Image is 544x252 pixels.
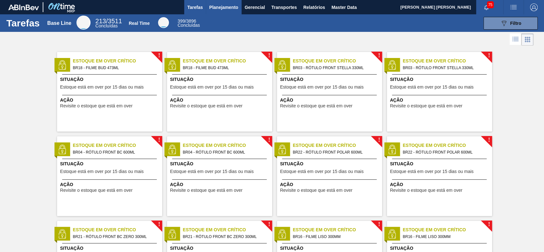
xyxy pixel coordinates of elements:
span: Revisite o estoque que está em over [390,188,462,193]
span: Revisite o estoque que está em over [60,104,133,108]
img: status [167,145,177,154]
span: Situação [280,76,381,83]
span: Estoque em Over Crítico [183,227,272,233]
span: Estoque em Over Crítico [403,142,492,149]
img: status [57,60,67,70]
span: Situação [170,76,271,83]
span: Ação [280,97,381,104]
img: Logout [530,4,538,11]
span: Transportes [271,4,297,11]
span: Situação [390,245,490,252]
span: Situação [280,161,381,167]
span: ! [158,53,160,58]
span: 75 [487,1,494,8]
img: status [167,229,177,239]
span: ! [268,222,270,227]
span: 213 [95,18,106,25]
span: BR18 - FILME BUD 473ML [73,64,157,71]
img: status [277,145,287,154]
span: ! [378,53,380,58]
span: Situação [60,245,161,252]
span: Relatórios [303,4,325,11]
span: Master Data [331,4,357,11]
span: ! [488,222,490,227]
span: Situação [170,245,271,252]
span: Revisite o estoque que está em over [280,188,352,193]
span: Estoque está em over por 15 dias ou mais [390,85,474,90]
div: Real Time [129,21,150,26]
span: ! [378,222,380,227]
span: Estoque em Over Crítico [293,142,382,149]
span: BR16 - FILME LISO 300MM [293,233,377,240]
span: Estoque está em over por 15 dias ou mais [280,169,364,174]
span: Ação [280,181,381,188]
span: Ação [390,97,490,104]
span: ! [268,138,270,142]
span: BR04 - RÓTULO FRONT BC 600ML [73,149,157,156]
div: Visão em Cards [521,33,533,46]
span: Revisite o estoque que está em over [170,104,243,108]
div: Real Time [158,17,169,28]
span: Estoque está em over por 15 dias ou mais [280,85,364,90]
span: BR22 - RÓTULO FRONT POLAR 600ML [403,149,487,156]
button: Filtro [483,17,538,30]
span: Revisite o estoque que está em over [280,104,352,108]
img: status [57,229,67,239]
span: BR21 - RÓTULO FRONT BC ZERO 300ML [73,233,157,240]
span: Estoque em Over Crítico [403,58,492,64]
span: Ação [170,97,271,104]
span: Filtro [510,21,521,26]
span: Ação [390,181,490,188]
span: ! [488,53,490,58]
span: Ação [170,181,271,188]
span: Gerencial [245,4,265,11]
div: Base Line [47,20,71,26]
span: Estoque em Over Crítico [183,58,272,64]
span: Revisite o estoque que está em over [170,188,243,193]
div: Base Line [76,16,91,30]
span: Revisite o estoque que está em over [60,188,133,193]
div: Visão em Lista [510,33,521,46]
img: status [57,145,67,154]
img: status [277,229,287,239]
img: status [387,145,397,154]
span: ! [268,53,270,58]
h1: Tarefas [6,19,40,27]
div: Real Time [178,19,200,27]
span: Estoque está em over por 15 dias ou mais [390,169,474,174]
span: BR04 - RÓTULO FRONT BC 600ML [183,149,267,156]
span: Ação [60,181,161,188]
span: BR22 - RÓTULO FRONT POLAR 600ML [293,149,377,156]
span: Situação [280,245,381,252]
span: Estoque em Over Crítico [73,58,162,64]
img: status [277,60,287,70]
span: Ação [60,97,161,104]
span: Estoque em Over Crítico [403,227,492,233]
span: Planejamento [209,4,238,11]
span: Tarefas [187,4,203,11]
span: ! [488,138,490,142]
span: / 3896 [178,18,196,24]
img: TNhmsLtSVTkK8tSr43FrP2fwEKptu5GPRR3wAAAABJRU5ErkJggg== [8,4,39,10]
span: Concluídas [178,23,200,28]
span: ! [378,138,380,142]
span: BR16 - FILME LISO 300MM [403,233,487,240]
span: BR03 - RÓTULO FRONT STELLA 330ML [403,64,487,71]
span: Situação [390,161,490,167]
span: Situação [390,76,490,83]
img: status [387,60,397,70]
span: BR03 - RÓTULO FRONT STELLA 330ML [293,64,377,71]
span: Estoque em Over Crítico [183,142,272,149]
span: Estoque está em over por 15 dias ou mais [60,85,144,90]
span: ! [158,138,160,142]
button: Notificações [476,3,497,12]
img: status [387,229,397,239]
span: Estoque em Over Crítico [73,227,162,233]
span: / 3511 [95,18,122,25]
span: Estoque em Over Crítico [293,58,382,64]
span: Estoque está em over por 15 dias ou mais [170,85,254,90]
span: Situação [60,161,161,167]
span: BR21 - RÓTULO FRONT BC ZERO 300ML [183,233,267,240]
span: Estoque está em over por 15 dias ou mais [60,169,144,174]
span: Estoque está em over por 15 dias ou mais [170,169,254,174]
